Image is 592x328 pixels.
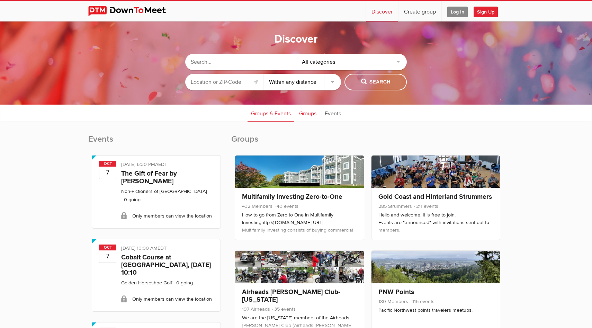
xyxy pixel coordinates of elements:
span: 40 events [274,203,298,209]
a: Sign Up [474,1,503,21]
a: Events [321,104,344,122]
a: Non-Fictioners of [GEOGRAPHIC_DATA] [121,188,207,194]
span: 285 Strummers [378,203,412,209]
a: PNW Points [378,288,414,296]
span: Log In [447,7,468,17]
b: 7 [99,250,116,263]
span: 197 Airheads [242,306,270,312]
a: Groups [296,104,320,122]
a: Log In [442,1,473,21]
span: 180 Members [378,299,408,304]
a: Airheads [PERSON_NAME] Club-[US_STATE] [242,288,340,304]
a: Create group [398,1,441,21]
a: The Gift of Fear by [PERSON_NAME] [121,169,177,185]
li: 0 going [121,197,141,203]
span: Oct [99,245,116,250]
a: Multifamily Investing Zero-to-One [242,193,342,201]
a: Gold Coast and Hinterland Strummers [378,193,492,201]
a: Golden Horseshoe Golf [121,280,172,286]
input: Location or ZIP-Code [185,74,263,90]
span: America/Toronto [158,245,167,251]
h1: Discover [274,32,318,47]
span: Oct [99,161,116,167]
span: 211 events [413,203,438,209]
button: Search [344,74,407,90]
span: 35 events [271,306,296,312]
div: Only members can view the location [121,208,214,223]
div: [DATE] 10:00 AM [121,245,214,254]
div: Only members can view the location [121,291,214,307]
span: Sign Up [474,7,498,17]
span: 115 events [410,299,434,304]
span: Australia/Sydney [155,161,167,167]
div: Pacific Northwest points travelers meetups. [378,307,493,314]
h2: Events [88,134,224,152]
input: Search... [185,54,296,70]
li: 0 going [173,280,193,286]
span: Search [361,78,391,86]
img: DownToMeet [88,6,177,16]
div: [DATE] 6:30 PM [121,161,214,170]
a: Groups & Events [248,104,294,122]
h2: Groups [231,134,504,152]
a: Discover [366,1,398,21]
b: 7 [99,166,116,179]
span: 432 Members [242,203,272,209]
a: Cobalt Course at [GEOGRAPHIC_DATA], [DATE] 10:10 [121,253,211,277]
div: All categories [296,54,407,70]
